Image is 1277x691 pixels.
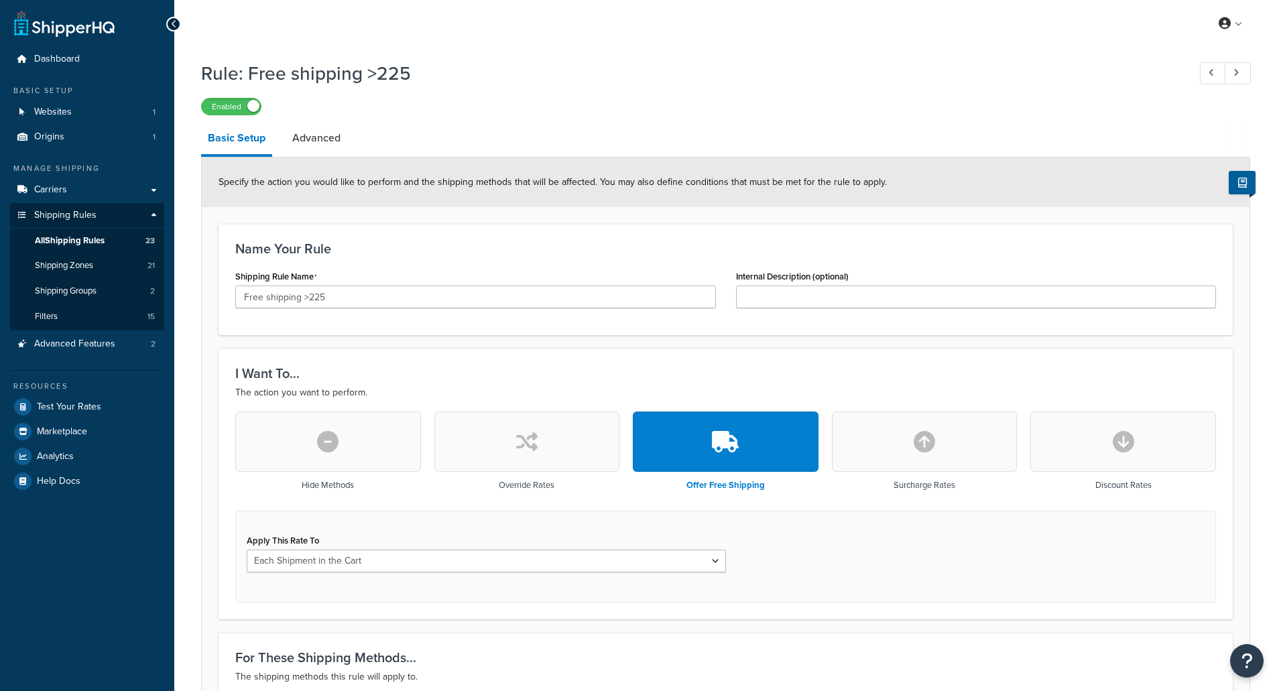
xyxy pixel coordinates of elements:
[147,311,155,322] span: 15
[235,385,1216,401] p: The action you want to perform.
[34,107,72,118] span: Websites
[10,469,164,493] a: Help Docs
[1230,644,1264,678] button: Open Resource Center
[37,426,87,438] span: Marketplace
[145,235,155,247] span: 23
[34,338,115,350] span: Advanced Features
[1095,481,1152,490] h3: Discount Rates
[150,286,155,297] span: 2
[10,203,164,330] li: Shipping Rules
[10,279,164,304] li: Shipping Groups
[736,271,849,281] label: Internal Description (optional)
[10,47,164,72] a: Dashboard
[34,131,64,143] span: Origins
[37,401,101,413] span: Test Your Rates
[10,279,164,304] a: Shipping Groups2
[10,395,164,419] a: Test Your Rates
[10,229,164,253] a: AllShipping Rules23
[235,650,1216,665] h3: For These Shipping Methods...
[147,260,155,271] span: 21
[37,476,80,487] span: Help Docs
[201,122,272,157] a: Basic Setup
[10,332,164,357] a: Advanced Features2
[35,311,58,322] span: Filters
[219,175,887,189] span: Specify the action you would like to perform and the shipping methods that will be affected. You ...
[37,451,74,462] span: Analytics
[34,210,97,221] span: Shipping Rules
[235,669,1216,685] p: The shipping methods this rule will apply to.
[10,420,164,444] a: Marketplace
[34,54,80,65] span: Dashboard
[10,304,164,329] li: Filters
[10,125,164,149] li: Origins
[235,366,1216,381] h3: I Want To...
[153,107,156,118] span: 1
[35,235,105,247] span: All Shipping Rules
[10,125,164,149] a: Origins1
[235,271,317,282] label: Shipping Rule Name
[302,481,354,490] h3: Hide Methods
[10,304,164,329] a: Filters15
[151,338,156,350] span: 2
[10,203,164,228] a: Shipping Rules
[10,85,164,97] div: Basic Setup
[10,332,164,357] li: Advanced Features
[201,60,1175,86] h1: Rule: Free shipping >225
[499,481,554,490] h3: Override Rates
[10,100,164,125] a: Websites1
[34,184,67,196] span: Carriers
[202,99,261,115] label: Enabled
[35,260,93,271] span: Shipping Zones
[10,444,164,468] a: Analytics
[10,381,164,392] div: Resources
[10,178,164,202] a: Carriers
[894,481,955,490] h3: Surcharge Rates
[10,253,164,278] li: Shipping Zones
[153,131,156,143] span: 1
[10,100,164,125] li: Websites
[1229,171,1256,194] button: Show Help Docs
[10,253,164,278] a: Shipping Zones21
[247,536,319,546] label: Apply This Rate To
[1225,62,1251,84] a: Next Record
[235,241,1216,256] h3: Name Your Rule
[286,122,347,154] a: Advanced
[1200,62,1226,84] a: Previous Record
[35,286,97,297] span: Shipping Groups
[10,163,164,174] div: Manage Shipping
[686,481,765,490] h3: Offer Free Shipping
